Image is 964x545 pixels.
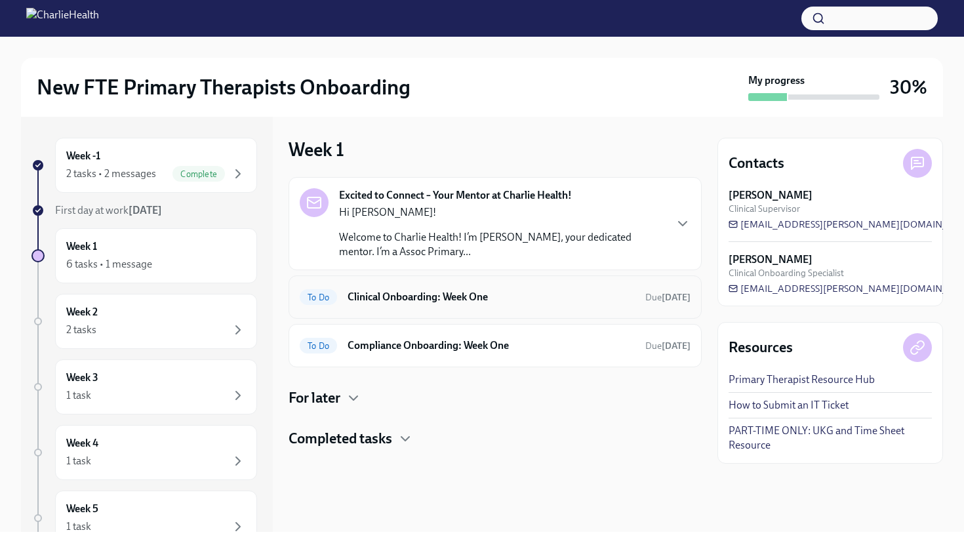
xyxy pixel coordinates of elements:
[172,169,225,179] span: Complete
[300,335,691,356] a: To DoCompliance Onboarding: Week OneDue[DATE]
[66,257,152,272] div: 6 tasks • 1 message
[66,323,96,337] div: 2 tasks
[748,73,805,88] strong: My progress
[31,203,257,218] a: First day at work[DATE]
[289,388,340,408] h4: For later
[645,291,691,304] span: September 8th, 2025 09:00
[729,338,793,357] h4: Resources
[66,519,91,534] div: 1 task
[26,8,99,29] img: CharlieHealth
[645,292,691,303] span: Due
[729,398,849,413] a: How to Submit an IT Ticket
[300,287,691,308] a: To DoClinical Onboarding: Week OneDue[DATE]
[66,388,91,403] div: 1 task
[37,74,411,100] h2: New FTE Primary Therapists Onboarding
[66,502,98,516] h6: Week 5
[66,149,100,163] h6: Week -1
[339,205,664,220] p: Hi [PERSON_NAME]!
[66,305,98,319] h6: Week 2
[890,75,927,99] h3: 30%
[31,138,257,193] a: Week -12 tasks • 2 messagesComplete
[348,338,635,353] h6: Compliance Onboarding: Week One
[66,454,91,468] div: 1 task
[645,340,691,352] span: Due
[289,388,702,408] div: For later
[31,228,257,283] a: Week 16 tasks • 1 message
[66,239,97,254] h6: Week 1
[66,167,156,181] div: 2 tasks • 2 messages
[662,292,691,303] strong: [DATE]
[729,153,784,173] h4: Contacts
[66,436,98,451] h6: Week 4
[348,290,635,304] h6: Clinical Onboarding: Week One
[31,425,257,480] a: Week 41 task
[31,294,257,349] a: Week 22 tasks
[339,230,664,259] p: Welcome to Charlie Health! I’m [PERSON_NAME], your dedicated mentor. I’m a Assoc Primary...
[729,267,844,279] span: Clinical Onboarding Specialist
[729,203,800,215] span: Clinical Supervisor
[300,293,337,302] span: To Do
[55,204,162,216] span: First day at work
[31,359,257,414] a: Week 31 task
[289,138,344,161] h3: Week 1
[300,341,337,351] span: To Do
[729,188,813,203] strong: [PERSON_NAME]
[129,204,162,216] strong: [DATE]
[729,373,875,387] a: Primary Therapist Resource Hub
[729,424,932,453] a: PART-TIME ONLY: UKG and Time Sheet Resource
[66,371,98,385] h6: Week 3
[662,340,691,352] strong: [DATE]
[289,429,702,449] div: Completed tasks
[645,340,691,352] span: September 8th, 2025 09:00
[339,188,572,203] strong: Excited to Connect – Your Mentor at Charlie Health!
[289,429,392,449] h4: Completed tasks
[729,252,813,267] strong: [PERSON_NAME]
